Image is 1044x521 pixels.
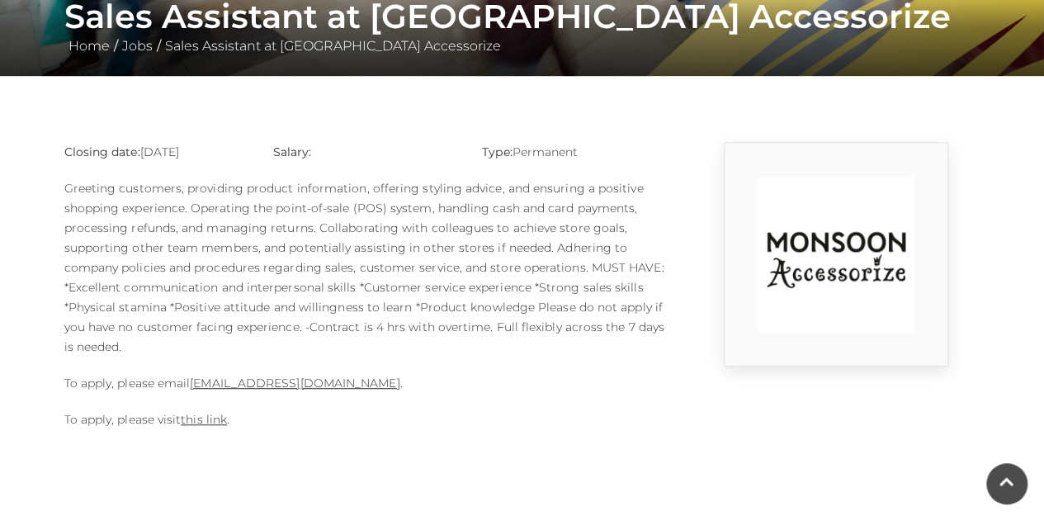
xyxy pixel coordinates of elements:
[181,412,227,427] a: this link
[64,144,140,159] strong: Closing date:
[118,38,157,54] a: Jobs
[64,410,667,429] p: To apply, please visit .
[64,38,114,54] a: Home
[482,144,512,159] strong: Type:
[64,142,248,162] p: [DATE]
[273,144,312,159] strong: Salary:
[190,376,399,391] a: [EMAIL_ADDRESS][DOMAIN_NAME]
[64,178,667,357] p: Greeting customers, providing product information, offering styling advice, and ensuring a positi...
[64,373,667,393] p: To apply, please email .
[482,142,666,162] p: Permanent
[161,38,505,54] a: Sales Assistant at [GEOGRAPHIC_DATA] Accessorize
[758,176,914,333] img: rtuC_1630740947_no1Y.jpg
